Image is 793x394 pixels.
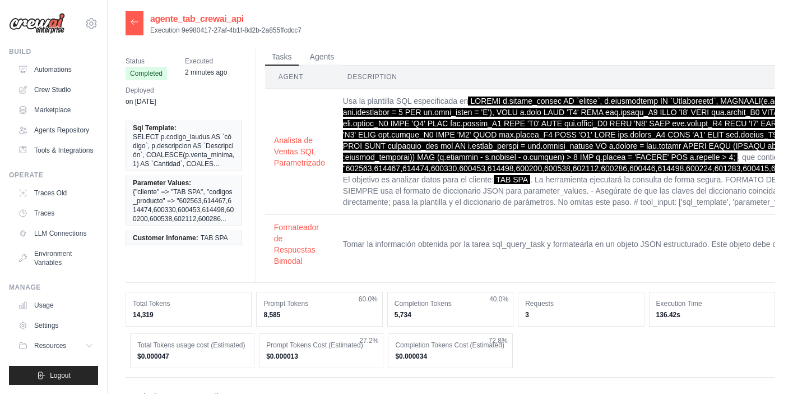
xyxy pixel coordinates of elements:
[150,12,302,26] h2: agente_tab_crewai_api
[34,341,66,350] span: Resources
[13,337,98,355] button: Resources
[263,299,375,308] dt: Prompt Tokens
[13,184,98,202] a: Traces Old
[525,310,637,319] dd: 3
[13,61,98,79] a: Automations
[126,85,156,96] span: Deployed
[133,123,177,132] span: Sql Template:
[13,225,98,242] a: LLM Connections
[13,296,98,314] a: Usage
[525,299,637,308] dt: Requests
[274,135,325,168] button: Analista de Ventas SQL Parametrizado
[303,49,341,66] button: Agents
[494,175,530,184] span: TAB SPA
[13,204,98,222] a: Traces
[133,233,198,242] span: Customer Infoname:
[150,26,302,35] p: Execution 9e980417-27af-4b1f-8d2b-2a855ffcdcc7
[9,47,98,56] div: Build
[263,310,375,319] dd: 8,585
[133,178,191,187] span: Parameter Values:
[265,49,299,66] button: Tasks
[137,341,247,350] dt: Total Tokens usage cost (Estimated)
[13,101,98,119] a: Marketplace
[126,56,167,67] span: Status
[395,352,505,361] dd: $0.000034
[13,317,98,335] a: Settings
[359,295,378,304] span: 60.0%
[274,222,325,267] button: Formateador de Respuestas Bimodal
[133,299,244,308] dt: Total Tokens
[13,81,98,99] a: Crew Studio
[185,56,227,67] span: Executed
[489,295,508,304] span: 40.0%
[266,352,376,361] dd: $0.000013
[126,67,167,80] span: Completed
[266,341,376,350] dt: Prompt Tokens Cost (Estimated)
[395,299,506,308] dt: Completion Tokens
[13,245,98,272] a: Environment Variables
[126,98,156,106] time: September 8, 2025 at 09:51 hdvdC
[137,352,247,361] dd: $0.000047
[133,132,235,168] span: SELECT p.codigo_laudus AS `código`, p.descripcion AS `Descripción`, COALESCE(p.venta_minima, 1) A...
[9,13,65,34] img: Logo
[13,121,98,139] a: Agents Repository
[265,66,334,89] th: Agent
[185,68,227,76] time: September 26, 2025 at 18:17 hdvdC
[359,336,378,345] span: 27.2%
[9,171,98,180] div: Operate
[9,283,98,292] div: Manage
[13,141,98,159] a: Tools & Integrations
[395,310,506,319] dd: 5,734
[133,310,244,319] dd: 14,319
[133,187,235,223] span: {"cliente" => "TAB SPA", "codigos_producto" => "602563,614467,614474,600330,600453,614498,600200,...
[489,336,508,345] span: 72.8%
[656,310,768,319] dd: 136.42s
[9,366,98,385] button: Logout
[201,233,228,242] span: TAB SPA
[395,341,505,350] dt: Completion Tokens Cost (Estimated)
[656,299,768,308] dt: Execution Time
[50,371,71,380] span: Logout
